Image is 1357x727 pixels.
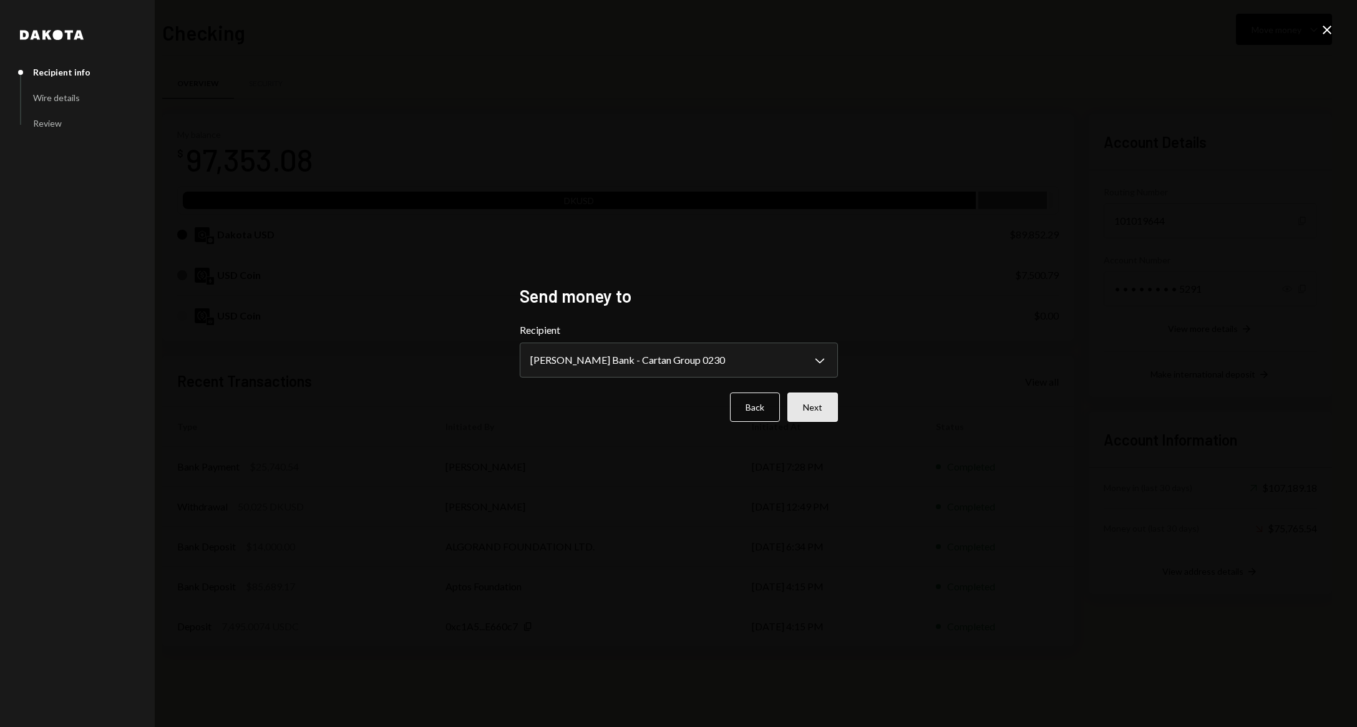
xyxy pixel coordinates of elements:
button: Next [787,393,838,422]
h2: Send money to [520,284,838,308]
div: Wire details [33,92,80,103]
div: Review [33,118,62,129]
div: Recipient info [33,67,90,77]
label: Recipient [520,323,838,338]
button: Recipient [520,343,838,378]
button: Back [730,393,780,422]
